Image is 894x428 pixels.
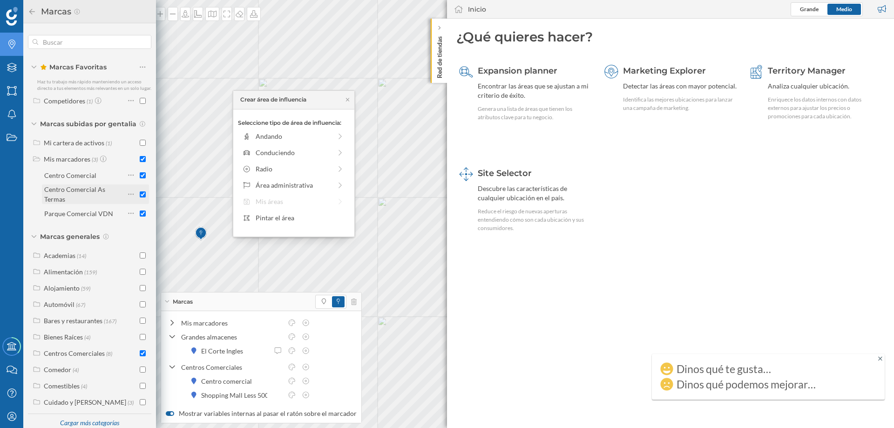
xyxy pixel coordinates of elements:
[40,119,136,129] span: Marcas subidas por gentalia
[173,298,193,306] span: Marcas
[44,317,102,325] div: Bares y restaurantes
[81,284,90,292] span: (59)
[84,333,90,341] span: (4)
[240,95,306,104] div: Crear área de influencia
[256,148,332,157] div: Conduciendo
[623,95,737,112] div: Identifica las mejores ubicaciones para lanzar una campaña de marketing.
[256,213,345,223] div: Pintar el área
[604,65,618,79] img: explorer.svg
[456,28,885,46] div: ¿Qué quieres hacer?
[40,232,100,241] span: Marcas generales
[198,390,278,400] div: Shopping Mall Less 50000
[198,404,280,414] div: Shopping Mall Over 50000
[44,185,105,203] div: Centro Comercial As Termas
[44,251,75,259] div: Academias
[256,131,332,141] div: Andando
[181,318,283,328] div: Mis marcadores
[201,346,248,356] div: El Corte Ingles
[478,184,592,203] div: Descubre las características de cualquier ubicación en el país.
[104,317,116,325] span: (167)
[468,5,486,14] div: Inicio
[106,139,112,147] span: (1)
[44,171,96,179] div: Centro Comercial
[478,82,592,100] div: Encontrar las áreas que se ajustan a mi criterio de éxito.
[256,180,332,190] div: Área administrativa
[44,284,80,292] div: Alojamiento
[677,380,816,389] div: Dinos qué podemos mejorar…
[677,364,771,374] div: Dinos qué te gusta…
[44,210,113,217] div: Parque Comercial VDN
[44,349,105,357] div: Centros Comerciales
[36,4,74,19] h2: Marcas
[256,164,332,174] div: Radio
[201,376,257,386] div: Centro comercial
[623,66,706,76] span: Marketing Explorer
[6,7,18,26] img: Geoblink Logo
[44,97,85,105] div: Competidores
[478,105,592,122] div: Genera una lista de áreas que tienen los atributos clave para tu negocio.
[73,366,79,374] span: (4)
[195,224,207,243] img: Marker
[44,366,71,374] div: Comedor
[19,7,52,15] span: Soporte
[44,398,126,406] div: Cuidado y [PERSON_NAME]
[44,382,80,390] div: Comestibles
[435,33,444,78] p: Red de tiendas
[623,82,737,91] div: Detectar las áreas con mayor potencial.
[77,251,86,259] span: (14)
[128,398,134,406] span: (3)
[84,268,97,276] span: (159)
[836,6,852,13] span: Medio
[459,167,473,181] img: dashboards-manager.svg
[478,207,592,232] div: Reduce el riesgo de nuevas aperturas entendiendo cómo son cada ubicación y sus consumidores.
[106,349,112,357] span: (8)
[749,65,763,79] img: territory-manager.svg
[76,300,85,308] span: (67)
[44,268,83,276] div: Alimentación
[181,362,283,372] div: Centros Comerciales
[478,168,532,178] span: Site Selector
[44,155,90,163] div: Mis marcadores
[459,65,473,79] img: search-areas.svg
[40,62,107,72] span: Marcas Favoritas
[478,66,557,76] span: Expansion planner
[37,79,151,91] span: Haz tu trabajo más rápido manteniendo un acceso directo a tus elementos más relevantes en un solo...
[44,300,74,308] div: Automóvil
[81,382,87,390] span: (4)
[44,139,104,147] div: Mi cartera de activos
[768,82,882,91] div: Analiza cualquier ubicación.
[800,6,819,13] span: Grande
[87,97,93,105] span: (1)
[181,332,283,342] div: Grandes almacenes
[238,119,350,127] p: Seleccione tipo de área de influencia:
[768,95,882,121] div: Enriquece los datos internos con datos externos para ajustar los precios o promociones para cada ...
[92,155,98,163] span: (3)
[44,333,83,341] div: Bienes Raíces
[768,66,846,76] span: Territory Manager
[166,409,357,418] label: Mostrar variables internas al pasar el ratón sobre el marcador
